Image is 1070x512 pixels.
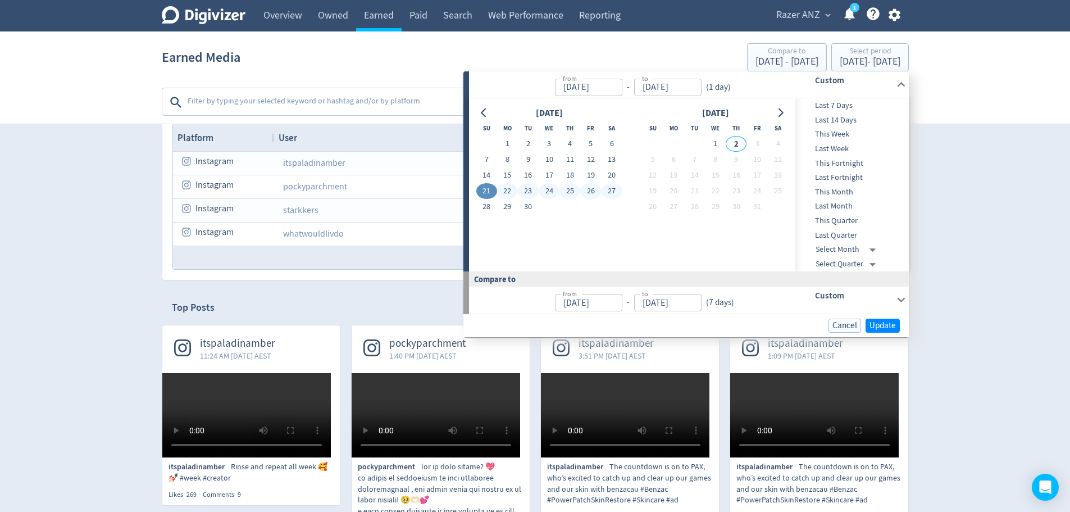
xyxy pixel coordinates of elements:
[580,120,601,136] th: Friday
[169,490,203,500] div: Likes
[772,105,789,121] button: Go to next month
[747,43,827,71] button: Compare to[DATE] - [DATE]
[602,183,622,199] button: 27
[602,152,622,167] button: 13
[518,120,539,136] th: Tuesday
[795,98,907,271] nav: presets
[702,296,734,309] div: ( 7 days )
[726,183,746,199] button: 23
[746,120,767,136] th: Friday
[539,120,559,136] th: Wednesday
[768,167,789,183] button: 18
[816,242,880,257] div: Select Month
[518,167,539,183] button: 16
[518,136,539,152] button: 2
[776,6,820,24] span: Razer ANZ
[795,127,907,142] div: This Week
[705,120,726,136] th: Wednesday
[283,228,344,239] a: whatwouldlivdo
[795,200,907,212] span: Last Month
[238,490,241,499] span: 9
[559,120,580,136] th: Thursday
[702,81,735,94] div: ( 1 day )
[684,183,705,199] button: 21
[746,167,767,183] button: 17
[832,321,857,330] span: Cancel
[840,47,900,57] div: Select period
[182,227,192,237] svg: instagram
[746,183,767,199] button: 24
[828,319,861,333] button: Cancel
[795,214,907,228] div: This Quarter
[195,198,234,220] span: Instagram
[203,490,247,500] div: Comments
[559,152,580,167] button: 11
[726,152,746,167] button: 9
[169,461,334,483] p: Rinse and repeat all week 🥰💅🏻 #week #creator
[795,113,907,128] div: Last 14 Days
[726,120,746,136] th: Thursday
[497,167,518,183] button: 15
[580,183,601,199] button: 26
[699,106,732,121] div: [DATE]
[705,167,726,183] button: 15
[518,199,539,215] button: 30
[602,167,622,183] button: 20
[795,143,907,155] span: Last Week
[736,461,799,473] span: itspaladinamber
[736,461,902,505] p: The countdown is on to PAX, who’s excited to catch up and clear up our games and our skin with be...
[663,152,684,167] button: 6
[539,183,559,199] button: 24
[726,199,746,215] button: 30
[705,136,726,152] button: 1
[476,105,493,121] button: Go to previous month
[795,142,907,156] div: Last Week
[643,183,663,199] button: 19
[643,120,663,136] th: Sunday
[580,167,601,183] button: 19
[663,199,684,215] button: 27
[283,181,347,192] a: pockyparchment
[559,167,580,183] button: 18
[169,461,231,473] span: itspaladinamber
[840,57,900,67] div: [DATE] - [DATE]
[795,229,907,242] span: Last Quarter
[663,120,684,136] th: Monday
[795,185,907,200] div: This Month
[162,325,340,499] a: itspaladinamber11:24 AM [DATE] AESTitspaladinamberRinse and repeat all week 🥰💅🏻 #week #creatorLik...
[469,71,909,98] div: from-to(1 day)Custom
[663,183,684,199] button: 20
[795,215,907,227] span: This Quarter
[389,350,466,361] span: 1:40 PM [DATE] AEST
[389,337,466,350] span: pockyparchment
[469,98,909,271] div: from-to(1 day)Custom
[768,136,789,152] button: 4
[866,319,900,333] button: Update
[684,120,705,136] th: Tuesday
[172,301,215,315] h2: Top Posts
[643,167,663,183] button: 12
[795,156,907,171] div: This Fortnight
[684,167,705,183] button: 14
[518,183,539,199] button: 23
[279,132,297,144] span: User
[684,152,705,167] button: 7
[559,136,580,152] button: 4
[497,120,518,136] th: Monday
[283,157,345,169] a: itspaladinamber
[182,156,192,166] svg: instagram
[195,174,234,196] span: Instagram
[795,186,907,198] span: This Month
[563,289,577,298] label: from
[497,199,518,215] button: 29
[746,136,767,152] button: 3
[772,6,834,24] button: Razer ANZ
[643,199,663,215] button: 26
[768,337,843,350] span: itspaladinamber
[476,183,497,199] button: 21
[547,461,713,505] p: The countdown is on to PAX, who’s excited to catch up and clear up our games and our skin with be...
[815,74,892,87] h6: Custom
[497,152,518,167] button: 8
[795,157,907,170] span: This Fortnight
[705,183,726,199] button: 22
